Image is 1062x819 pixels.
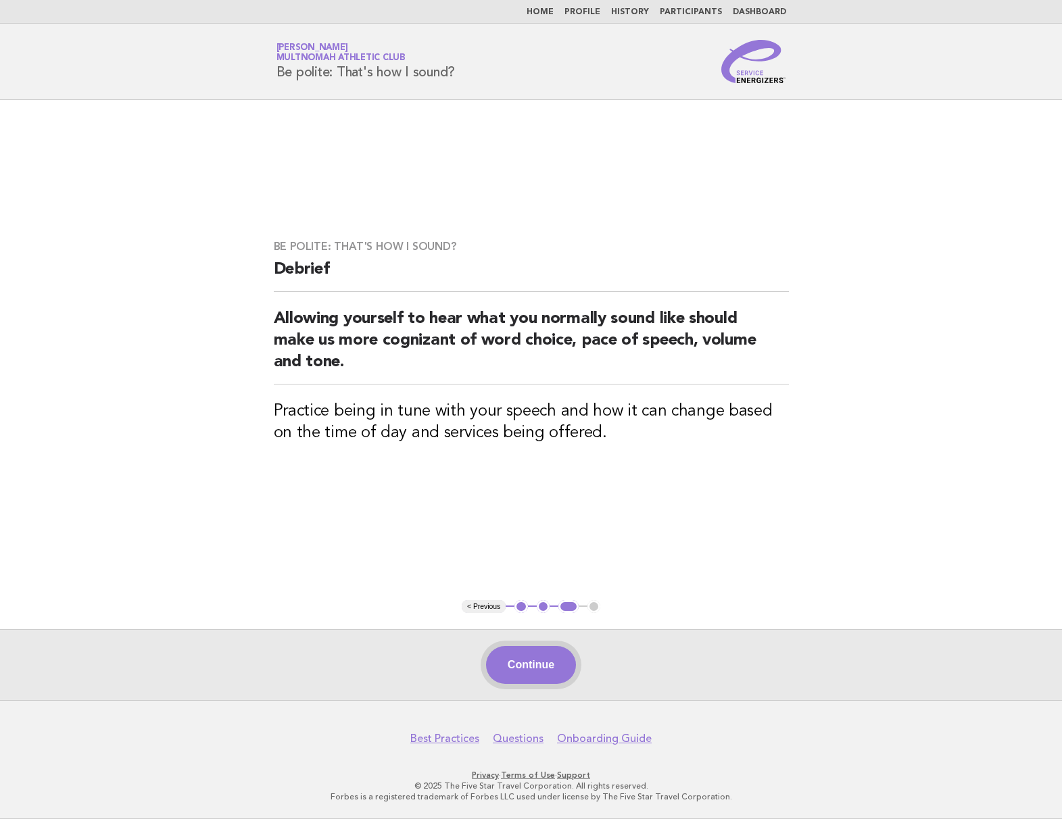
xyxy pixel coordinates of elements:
[274,259,789,292] h2: Debrief
[527,8,554,16] a: Home
[557,732,652,745] a: Onboarding Guide
[611,8,649,16] a: History
[118,780,945,791] p: © 2025 The Five Star Travel Corporation. All rights reserved.
[558,600,578,614] button: 3
[514,600,528,614] button: 1
[472,770,499,780] a: Privacy
[501,770,555,780] a: Terms of Use
[462,600,506,614] button: < Previous
[274,308,789,384] h2: Allowing yourself to hear what you normally sound like should make us more cognizant of word choi...
[537,600,550,614] button: 2
[274,240,789,253] h3: Be polite: That's how I sound?
[486,646,576,684] button: Continue
[276,43,406,62] a: [PERSON_NAME]Multnomah Athletic Club
[276,44,456,79] h1: Be polite: That's how I sound?
[118,770,945,780] p: · ·
[276,54,406,63] span: Multnomah Athletic Club
[660,8,722,16] a: Participants
[493,732,544,745] a: Questions
[274,401,789,444] h3: Practice being in tune with your speech and how it can change based on the time of day and servic...
[733,8,786,16] a: Dashboard
[564,8,600,16] a: Profile
[118,791,945,802] p: Forbes is a registered trademark of Forbes LLC used under license by The Five Star Travel Corpora...
[557,770,590,780] a: Support
[721,40,786,83] img: Service Energizers
[410,732,479,745] a: Best Practices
